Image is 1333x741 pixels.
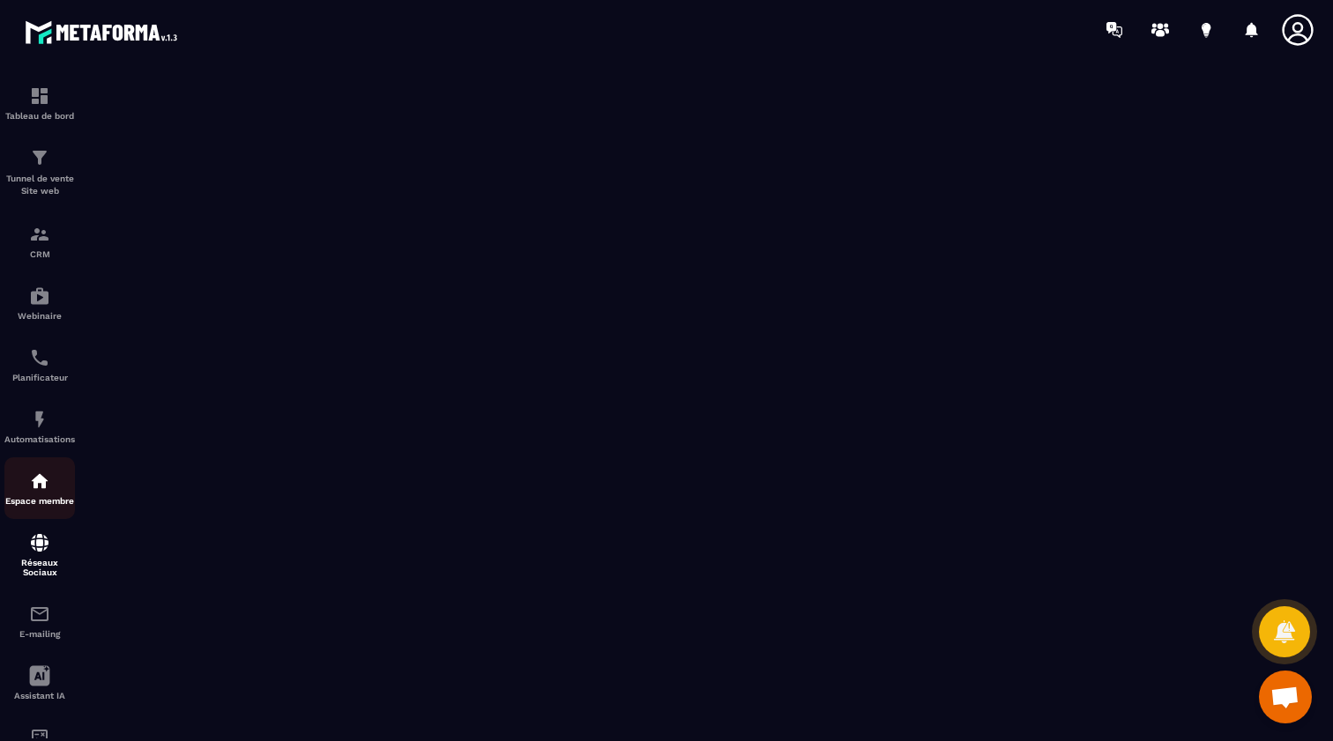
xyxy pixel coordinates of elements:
a: emailemailE-mailing [4,590,75,652]
a: formationformationTunnel de vente Site web [4,134,75,211]
img: scheduler [29,347,50,368]
a: formationformationCRM [4,211,75,272]
p: Planificateur [4,373,75,382]
a: automationsautomationsAutomatisations [4,396,75,457]
img: automations [29,471,50,492]
a: automationsautomationsEspace membre [4,457,75,519]
a: formationformationTableau de bord [4,72,75,134]
img: email [29,604,50,625]
p: CRM [4,249,75,259]
img: formation [29,147,50,168]
p: Assistant IA [4,691,75,700]
p: Espace membre [4,496,75,506]
p: Tableau de bord [4,111,75,121]
img: automations [29,409,50,430]
p: Tunnel de vente Site web [4,173,75,197]
a: schedulerschedulerPlanificateur [4,334,75,396]
img: formation [29,85,50,107]
p: E-mailing [4,629,75,639]
p: Réseaux Sociaux [4,558,75,577]
a: Assistant IA [4,652,75,714]
p: Webinaire [4,311,75,321]
img: formation [29,224,50,245]
img: social-network [29,532,50,553]
a: social-networksocial-networkRéseaux Sociaux [4,519,75,590]
div: Ouvrir le chat [1259,671,1312,723]
img: logo [25,16,183,48]
p: Automatisations [4,434,75,444]
img: automations [29,285,50,307]
a: automationsautomationsWebinaire [4,272,75,334]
